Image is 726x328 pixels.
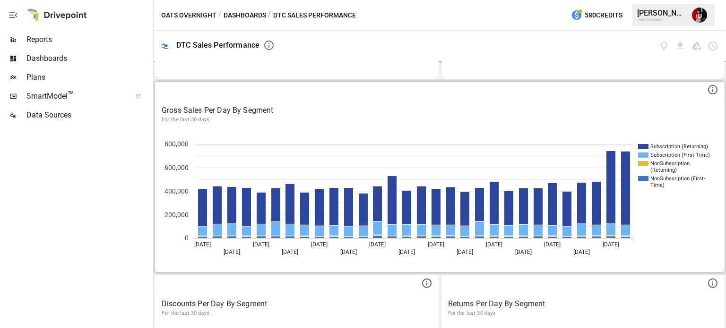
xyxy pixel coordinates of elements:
svg: A chart. [156,130,717,271]
p: Discounts Per Day By Segment [162,298,432,310]
button: Dashboards [224,9,266,21]
button: Download dashboard [675,41,686,51]
text: [DATE] [515,249,532,255]
text: [DATE] [279,55,296,62]
div: Oats Overnight [637,17,686,22]
text: 0 [185,234,189,242]
text: [DATE] [311,241,328,248]
text: [DATE] [224,249,240,255]
text: [DATE] [457,249,473,255]
div: 🛍 [161,42,169,50]
p: For the last 30 days [162,116,718,124]
text: [DATE] [544,241,561,248]
span: Reports [26,34,151,45]
span: SmartModel [26,91,125,102]
text: 600,000 [164,164,189,171]
p: Returns Per Day By Segment [448,298,718,310]
text: [DATE] [322,55,339,62]
text: [DATE] [522,55,539,62]
text: Time) [650,182,665,188]
text: [DATE] [369,241,386,248]
p: For the last 30 days [162,310,432,317]
text: 200,000 [164,211,189,219]
text: NonSubscription (First- [650,176,705,182]
text: [DATE] [236,55,252,62]
text: [DATE] [253,241,269,248]
text: [DATE] [282,249,298,255]
span: Plans [26,72,151,83]
text: Subscription (Returning) [650,143,708,150]
text: [DATE] [652,55,668,62]
text: 800,000 [164,140,189,148]
div: DTC Sales Performance [176,41,259,50]
span: Data Sources [26,109,151,121]
text: 400,000 [164,187,189,195]
button: Schedule dashboard [708,41,718,51]
div: / [268,9,271,21]
p: For the last 30 days [448,310,718,317]
text: [DATE] [479,55,495,62]
text: [DATE] [603,241,619,248]
div: [PERSON_NAME] [637,8,686,17]
img: Briana Lewis [692,8,707,23]
text: NonSubscription [650,160,690,167]
text: [DATE] [340,249,357,255]
span: 580 Credits [585,9,622,21]
text: [DATE] [486,241,502,248]
span: Dashboards [26,53,151,64]
text: [DATE] [565,55,582,62]
text: (Returning) [650,167,677,173]
text: [DATE] [398,249,415,255]
button: View documentation [658,41,669,51]
text: Subscription (First-Time) [650,152,710,158]
button: 580Credits [567,7,626,24]
text: [DATE] [573,249,590,255]
text: [DATE] [366,55,382,62]
button: Briana Lewis [686,2,713,28]
div: / [218,9,222,21]
p: Gross Sales Per Day By Segment [162,105,718,116]
span: ™ [68,89,74,101]
text: [DATE] [192,55,209,62]
text: [DATE] [609,55,625,62]
button: Oats Overnight [161,9,216,21]
button: Save as Google Doc [691,41,702,51]
text: [DATE] [428,241,444,248]
text: [DATE] [194,241,211,248]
